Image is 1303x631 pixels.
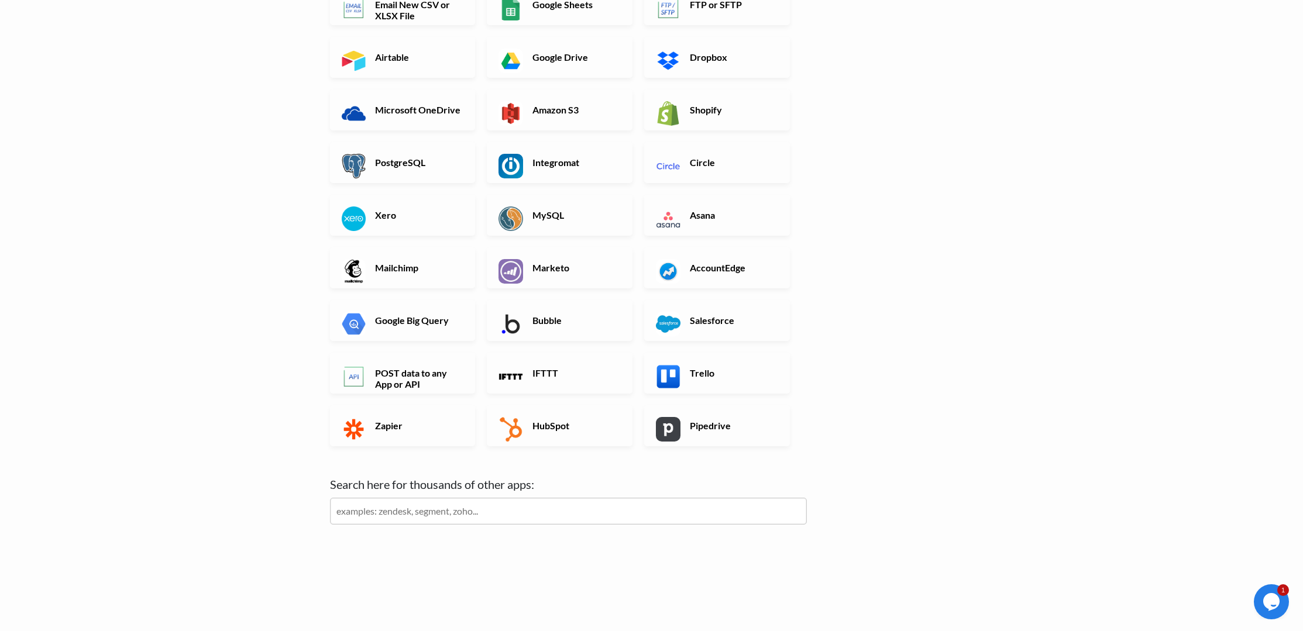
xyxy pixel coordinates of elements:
img: Integromat App & API [498,154,523,178]
a: Xero [330,195,476,236]
h6: Asana [687,209,779,220]
img: Mailchimp App & API [342,259,366,284]
img: Marketo App & API [498,259,523,284]
h6: IFTTT [530,367,621,378]
img: Shopify App & API [656,101,680,126]
iframe: chat widget [1254,584,1291,619]
h6: Mailchimp [372,262,464,273]
h6: HubSpot [530,420,621,431]
a: Circle [644,142,790,183]
a: Amazon S3 [487,89,632,130]
a: Asana [644,195,790,236]
img: IFTTT App & API [498,364,523,389]
img: Pipedrive App & API [656,417,680,442]
a: Airtable [330,37,476,78]
h6: Google Drive [530,51,621,63]
a: Dropbox [644,37,790,78]
h6: Marketo [530,262,621,273]
img: Bubble App & API [498,312,523,336]
label: Search here for thousands of other apps: [330,475,807,493]
img: Salesforce App & API [656,312,680,336]
a: IFTTT [487,353,632,394]
h6: Pipedrive [687,420,779,431]
img: HubSpot App & API [498,417,523,442]
h6: Zapier [372,420,464,431]
img: Zapier App & API [342,417,366,442]
h6: AccountEdge [687,262,779,273]
a: Google Big Query [330,300,476,341]
img: Asana App & API [656,206,680,231]
img: Microsoft OneDrive App & API [342,101,366,126]
h6: Amazon S3 [530,104,621,115]
img: Amazon S3 App & API [498,101,523,126]
a: Trello [644,353,790,394]
h6: Shopify [687,104,779,115]
a: Mailchimp [330,247,476,288]
a: Zapier [330,405,476,446]
h6: MySQL [530,209,621,220]
h6: Microsoft OneDrive [372,104,464,115]
h6: Google Big Query [372,315,464,326]
img: Xero App & API [342,206,366,231]
h6: Trello [687,367,779,378]
a: MySQL [487,195,632,236]
a: Google Drive [487,37,632,78]
h6: PostgreSQL [372,157,464,168]
a: PostgreSQL [330,142,476,183]
h6: Circle [687,157,779,168]
img: POST data to any App or API App & API [342,364,366,389]
a: Pipedrive [644,405,790,446]
h6: Airtable [372,51,464,63]
h6: Xero [372,209,464,220]
img: Google Drive App & API [498,49,523,73]
img: Dropbox App & API [656,49,680,73]
img: MySQL App & API [498,206,523,231]
a: Marketo [487,247,632,288]
img: Trello App & API [656,364,680,389]
img: Airtable App & API [342,49,366,73]
img: Circle App & API [656,154,680,178]
img: Google Big Query App & API [342,312,366,336]
img: PostgreSQL App & API [342,154,366,178]
a: HubSpot [487,405,632,446]
a: Microsoft OneDrive [330,89,476,130]
a: Salesforce [644,300,790,341]
a: Bubble [487,300,632,341]
h6: Dropbox [687,51,779,63]
a: Shopify [644,89,790,130]
a: AccountEdge [644,247,790,288]
h6: Bubble [530,315,621,326]
a: POST data to any App or API [330,353,476,394]
input: examples: zendesk, segment, zoho... [330,498,807,525]
img: AccountEdge App & API [656,259,680,284]
h6: Integromat [530,157,621,168]
h6: Salesforce [687,315,779,326]
h6: POST data to any App or API [372,367,464,389]
a: Integromat [487,142,632,183]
